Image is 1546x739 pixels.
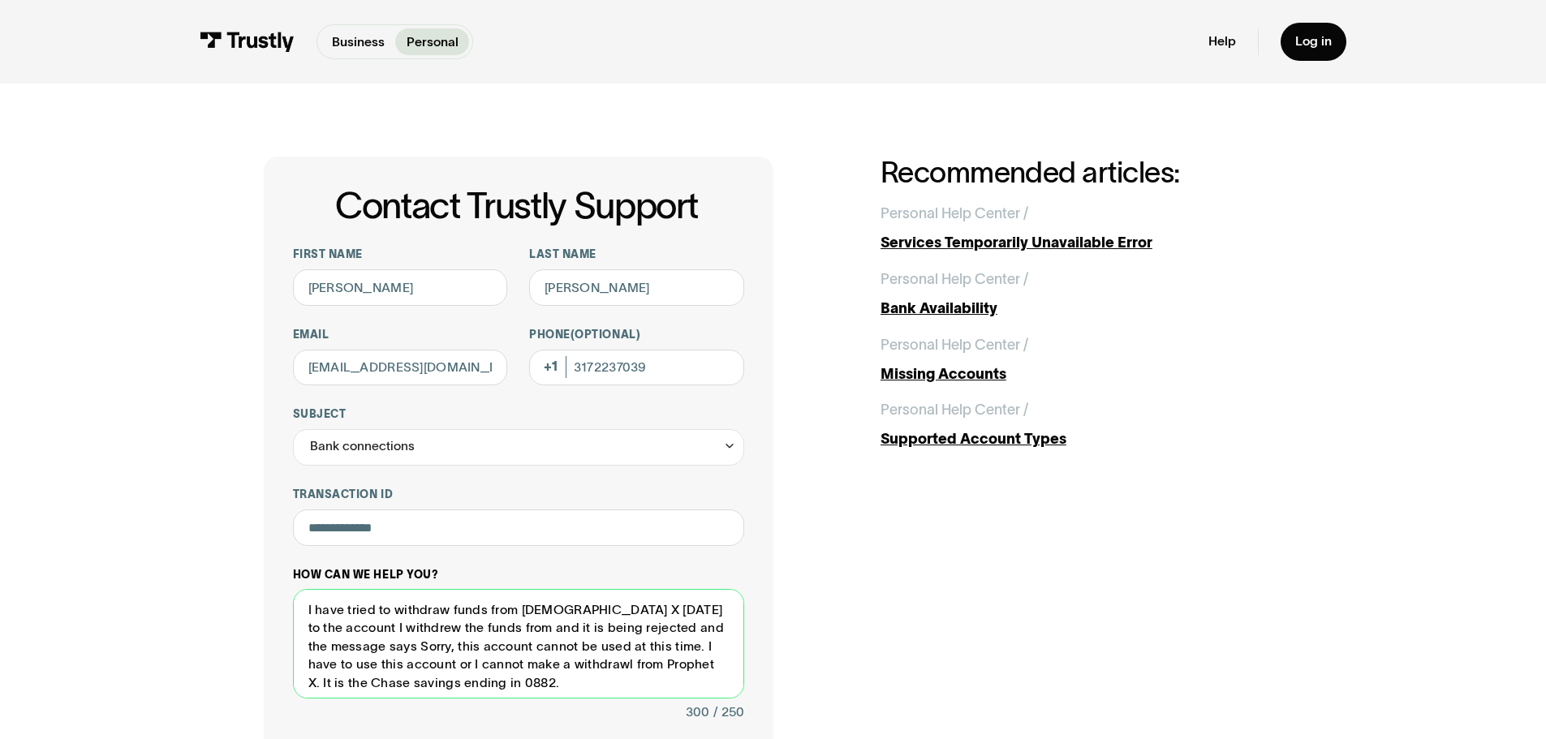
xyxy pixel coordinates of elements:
a: Personal Help Center /Missing Accounts [881,334,1283,385]
label: Email [293,328,508,342]
div: Missing Accounts [881,363,1283,385]
label: First name [293,247,508,262]
a: Personal [395,28,469,55]
label: Phone [529,328,744,342]
div: 300 [686,702,709,724]
label: How can we help you? [293,568,744,582]
a: Personal Help Center /Services Temporarily Unavailable Error [881,203,1283,254]
img: Trustly Logo [200,32,295,52]
input: alex@mail.com [293,350,508,386]
a: Personal Help Center /Bank Availability [881,269,1283,320]
p: Personal [407,32,459,52]
h2: Recommended articles: [881,157,1283,188]
h1: Contact Trustly Support [290,186,744,226]
a: Personal Help Center /Supported Account Types [881,399,1283,450]
a: Log in [1281,23,1346,61]
div: Bank connections [293,429,744,466]
div: / 250 [713,702,744,724]
p: Business [332,32,385,52]
input: Howard [529,269,744,306]
div: Bank connections [310,436,415,458]
div: Personal Help Center / [881,334,1028,356]
div: Log in [1295,33,1332,49]
label: Subject [293,407,744,422]
div: Supported Account Types [881,428,1283,450]
a: Business [321,28,395,55]
div: Services Temporarily Unavailable Error [881,232,1283,254]
div: Personal Help Center / [881,203,1028,225]
a: Help [1208,33,1236,49]
span: (Optional) [571,329,640,341]
label: Transaction ID [293,488,744,502]
div: Personal Help Center / [881,399,1028,421]
div: Bank Availability [881,298,1283,320]
div: Personal Help Center / [881,269,1028,290]
input: Alex [293,269,508,306]
label: Last name [529,247,744,262]
input: (555) 555-5555 [529,350,744,386]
